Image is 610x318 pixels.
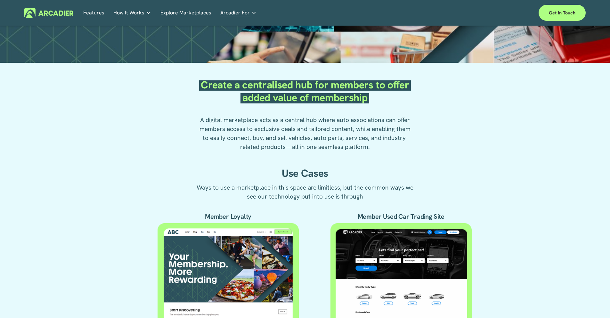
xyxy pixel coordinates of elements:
a: Explore Marketplaces [160,8,211,18]
a: folder dropdown [220,8,256,18]
p: Ways to use a marketplace in this space are limitless, but the common ways we see our technology ... [196,183,414,201]
span: Arcadier For [220,8,250,17]
img: Arcadier [24,8,73,18]
a: Features [83,8,104,18]
span: Create a centralised hub for members to offer added value of membership [201,78,411,104]
a: Get in touch [539,5,586,21]
h2: Use Cases [196,167,414,180]
span: How It Works [113,8,144,17]
h4: Member Used Car Trading Site [330,213,472,221]
h4: Member Loyalty [158,213,299,221]
p: A digital marketplace acts as a central hub where auto associations can offer members access to e... [196,116,414,151]
a: folder dropdown [113,8,151,18]
div: Sohbet Aracı [578,287,610,318]
iframe: Chat Widget [578,287,610,318]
